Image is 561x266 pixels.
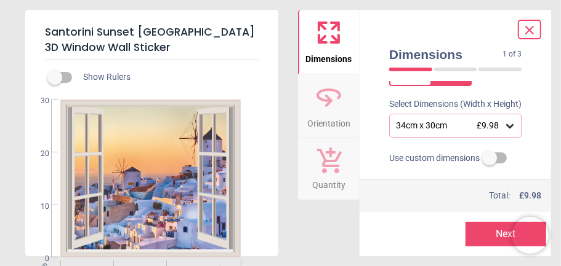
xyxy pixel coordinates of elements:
[312,173,345,192] span: Quantity
[307,112,350,130] span: Orientation
[388,190,541,202] div: Total:
[395,120,504,131] div: 34cm x 30cm
[519,190,541,202] span: £
[298,74,360,138] button: Orientation
[26,149,49,159] span: 20
[466,222,547,246] button: Next
[477,120,499,130] span: £9.98
[379,98,522,111] label: Select Dimensions (Width x Height)
[512,217,549,254] iframe: Brevo live chat
[298,138,360,200] button: Quantity
[45,20,259,60] h5: Santorini Sunset [GEOGRAPHIC_DATA] 3D Window Wall Sticker
[389,152,480,165] span: Use custom dimensions
[389,45,502,63] span: Dimensions
[298,10,360,74] button: Dimensions
[26,201,49,212] span: 10
[306,47,352,66] span: Dimensions
[524,190,541,200] span: 9.98
[55,70,278,85] div: Show Rulers
[502,49,522,60] span: 1 of 3
[26,254,49,264] span: 0
[26,96,49,106] span: 30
